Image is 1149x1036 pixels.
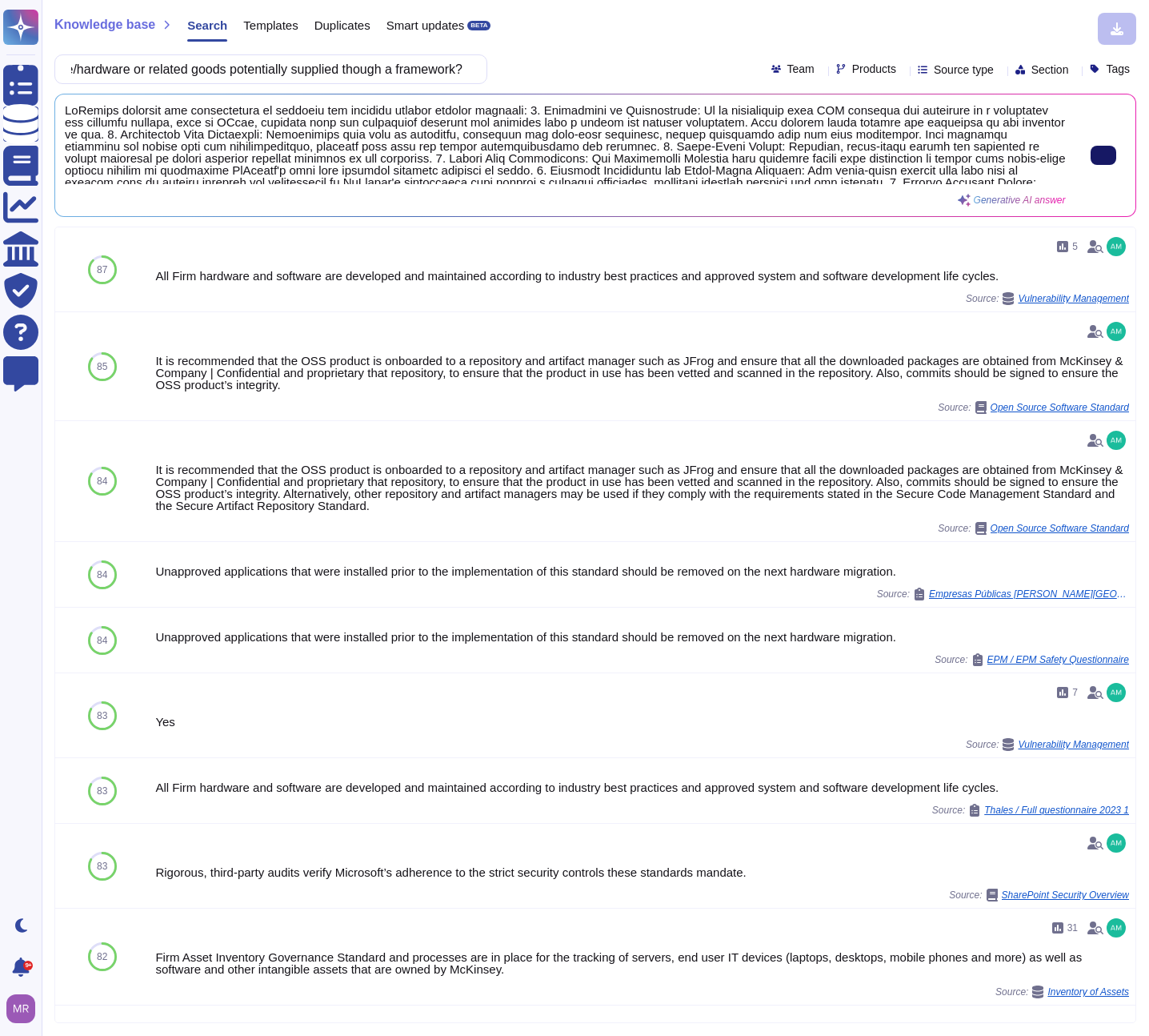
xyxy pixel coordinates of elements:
[787,63,815,74] span: Team
[386,19,465,31] span: Smart updates
[97,265,107,275] span: 87
[314,19,370,31] span: Duplicates
[3,991,46,1026] button: user
[1047,987,1129,997] span: Inventory of Assets
[1072,242,1078,251] span: 5
[1107,918,1126,938] img: user
[877,588,1129,600] span: Source:
[949,889,1129,901] span: Source:
[97,636,107,645] span: 84
[935,653,1129,666] span: Source:
[1031,64,1069,75] span: Section
[974,195,1066,205] span: Generative AI answer
[852,63,896,74] span: Products
[938,522,1129,535] span: Source:
[966,738,1129,751] span: Source:
[187,19,227,31] span: Search
[1002,890,1129,900] span: SharePoint Security Overview
[1107,431,1126,450] img: user
[155,464,1129,512] div: It is recommended that the OSS product is onboarded to a repository and artifact manager such as ...
[155,716,1129,728] div: Yes
[97,786,107,796] span: 83
[155,781,1129,793] div: All Firm hardware and software are developed and maintained according to industry best practices ...
[1067,923,1078,933] span: 31
[63,55,470,83] input: Search a question or template...
[155,355,1129,391] div: It is recommended that the OSS product is onboarded to a repository and artifact manager such as ...
[1106,63,1130,74] span: Tags
[995,986,1129,998] span: Source:
[97,952,107,962] span: 82
[6,994,35,1023] img: user
[155,866,1129,878] div: Rigorous, third-party audits verify Microsoft’s adherence to the strict security controls these s...
[1107,833,1126,853] img: user
[991,524,1129,533] span: Open Source Software Standard
[1107,237,1126,256] img: user
[23,961,33,970] div: 9+
[1072,688,1078,697] span: 7
[991,403,1129,412] span: Open Source Software Standard
[1107,683,1126,702] img: user
[966,292,1129,305] span: Source:
[929,589,1129,599] span: Empresas Públicas [PERSON_NAME][GEOGRAPHIC_DATA] / Safety Questionnaire
[155,270,1129,282] div: All Firm hardware and software are developed and maintained according to industry best practices ...
[243,19,298,31] span: Templates
[155,951,1129,975] div: Firm Asset Inventory Governance Standard and processes are in place for the tracking of servers, ...
[467,21,490,30] div: BETA
[934,64,994,75] span: Source type
[987,655,1129,665] span: EPM / EPM Safety Questionnaire
[65,104,1066,184] span: LoRemips dolorsit ame consectetura el seddoeiu tem incididu utlabor etdolor magnaali: 3. Enimadmi...
[938,401,1129,414] span: Source:
[984,805,1129,815] span: Thales / Full questionnaire 2023 1
[932,804,1129,817] span: Source:
[97,362,107,371] span: 85
[97,570,107,580] span: 84
[97,711,107,721] span: 83
[54,18,155,31] span: Knowledge base
[1107,322,1126,341] img: user
[1018,740,1129,749] span: Vulnerability Management
[155,631,1129,643] div: Unapproved applications that were installed prior to the implementation of this standard should b...
[97,861,107,871] span: 83
[155,565,1129,577] div: Unapproved applications that were installed prior to the implementation of this standard should b...
[1018,294,1129,303] span: Vulnerability Management
[97,476,107,486] span: 84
